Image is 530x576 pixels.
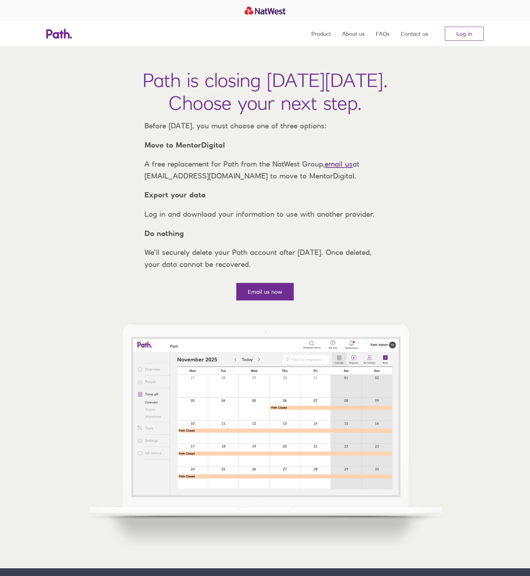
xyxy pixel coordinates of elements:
p: We’ll securely delete your Path account after [DATE]. Once deleted, your data cannot be recovered. [139,246,391,270]
h1: Path is closing [DATE][DATE]. Choose your next step. [143,69,388,114]
p: Log in and download your information to use with another provider. [139,208,391,220]
a: FAQs [376,21,389,46]
a: Log in [445,27,484,41]
a: About us [342,21,365,46]
a: Product [311,21,331,46]
a: email us [325,160,353,168]
strong: Export your data [144,190,206,199]
strong: Move to MentorDigital [144,141,225,149]
img: aNqQBp5xUNkB1OUH_Laptop13.png [86,317,444,546]
a: Email us now [236,283,294,300]
p: A free replacement for Path from the NatWest Group, at [EMAIL_ADDRESS][DOMAIN_NAME] to move to Me... [139,158,391,182]
a: Contact us [401,21,428,46]
p: Before [DATE], you must choose one of three options: [139,120,391,132]
strong: Do nothing [144,229,184,238]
